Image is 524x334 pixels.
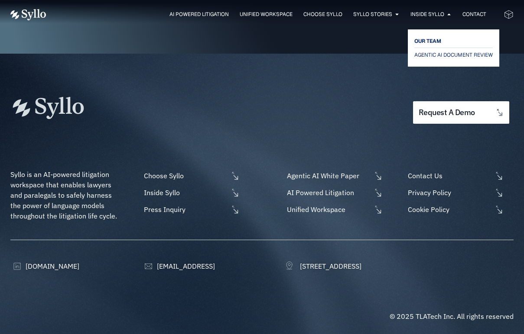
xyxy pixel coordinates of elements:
nav: Menu [63,10,486,19]
span: Inside Syllo [142,187,228,198]
a: Press Inquiry [142,204,240,215]
a: AI Powered Litigation [169,10,229,18]
span: © 2025 TLATech Inc. All rights reserved [390,312,514,321]
a: Choose Syllo [142,170,240,181]
a: OUR TEAM [414,36,493,46]
div: Menu Toggle [63,10,486,19]
a: [EMAIL_ADDRESS] [142,261,215,271]
span: Agentic AI White Paper [285,170,371,181]
span: Choose Syllo [142,170,228,181]
a: AI Powered Litigation [285,187,383,198]
span: [DOMAIN_NAME] [23,261,79,271]
span: OUR TEAM [414,36,441,46]
a: Unified Workspace [240,10,293,18]
span: request a demo [419,109,475,117]
span: Cookie Policy [406,204,492,215]
span: Unified Workspace [285,204,371,215]
span: Contact Us [406,170,492,181]
a: [DOMAIN_NAME] [10,261,79,271]
a: request a demo [413,101,509,124]
img: Vector [10,9,46,20]
span: AI Powered Litigation [285,187,371,198]
a: [STREET_ADDRESS] [285,261,361,271]
span: Syllo is an AI-powered litigation workspace that enables lawyers and paralegals to safely harness... [10,170,117,220]
span: Privacy Policy [406,187,492,198]
span: [STREET_ADDRESS] [298,261,361,271]
a: Privacy Policy [406,187,514,198]
span: [EMAIL_ADDRESS] [155,261,215,271]
a: Inside Syllo [410,10,444,18]
span: Press Inquiry [142,204,228,215]
a: Syllo Stories [353,10,392,18]
a: AGENTIC AI DOCUMENT REVIEW [414,50,493,60]
a: Choose Syllo [303,10,342,18]
a: Contact Us [406,170,514,181]
a: Inside Syllo [142,187,240,198]
a: Unified Workspace [285,204,383,215]
a: Cookie Policy [406,204,514,215]
a: Agentic AI White Paper [285,170,383,181]
a: Contact [462,10,486,18]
